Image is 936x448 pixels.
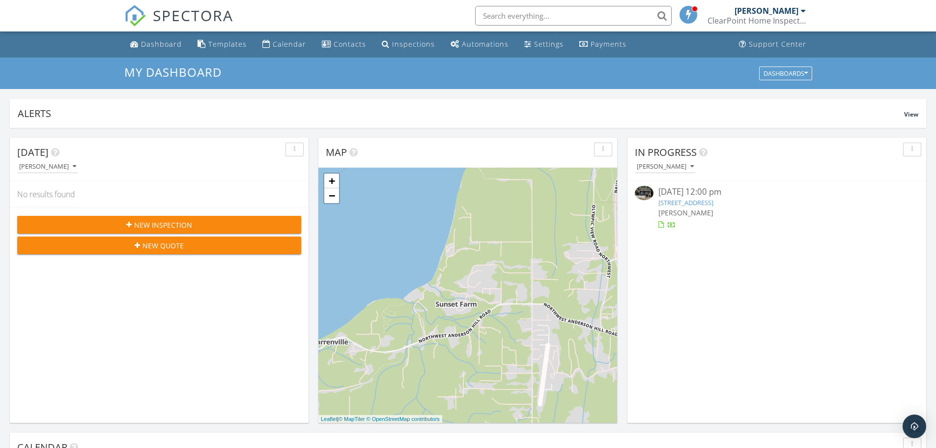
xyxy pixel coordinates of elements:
[124,5,146,27] img: The Best Home Inspection Software - Spectora
[324,174,339,188] a: Zoom in
[17,216,301,234] button: New Inspection
[904,110,918,119] span: View
[635,186,653,200] img: 9561184%2Freports%2Fb44eca37-ad56-400a-b532-9abbc0094e04%2Fcover_photos%2FLlAbjd1IwDD97x8PQCiC%2F...
[658,186,895,198] div: [DATE] 12:00 pm
[142,240,184,251] span: New Quote
[749,39,806,49] div: Support Center
[17,146,49,159] span: [DATE]
[194,35,251,54] a: Templates
[19,163,76,170] div: [PERSON_NAME]
[126,35,186,54] a: Dashboard
[475,6,672,26] input: Search everything...
[658,198,713,207] a: [STREET_ADDRESS]
[462,39,509,49] div: Automations
[273,39,306,49] div: Calendar
[903,415,926,438] div: Open Intercom Messenger
[591,39,626,49] div: Payments
[324,188,339,203] a: Zoom out
[378,35,439,54] a: Inspections
[367,416,440,422] a: © OpenStreetMap contributors
[124,13,233,34] a: SPECTORA
[208,39,247,49] div: Templates
[318,35,370,54] a: Contacts
[153,5,233,26] span: SPECTORA
[764,70,808,77] div: Dashboards
[326,146,347,159] span: Map
[17,160,78,174] button: [PERSON_NAME]
[534,39,564,49] div: Settings
[334,39,366,49] div: Contacts
[637,163,694,170] div: [PERSON_NAME]
[134,220,192,230] span: New Inspection
[17,237,301,254] button: New Quote
[708,16,806,26] div: ClearPoint Home Inspections PLLC
[735,6,798,16] div: [PERSON_NAME]
[141,39,182,49] div: Dashboard
[321,416,337,422] a: Leaflet
[392,39,435,49] div: Inspections
[635,186,919,230] a: [DATE] 12:00 pm [STREET_ADDRESS] [PERSON_NAME]
[10,181,309,208] div: No results found
[658,208,713,217] span: [PERSON_NAME]
[258,35,310,54] a: Calendar
[759,66,812,80] button: Dashboards
[339,416,365,422] a: © MapTiler
[318,415,442,423] div: |
[635,160,696,174] button: [PERSON_NAME]
[447,35,512,54] a: Automations (Basic)
[520,35,567,54] a: Settings
[635,146,697,159] span: In Progress
[18,107,904,120] div: Alerts
[124,64,222,80] span: My Dashboard
[575,35,630,54] a: Payments
[735,35,810,54] a: Support Center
